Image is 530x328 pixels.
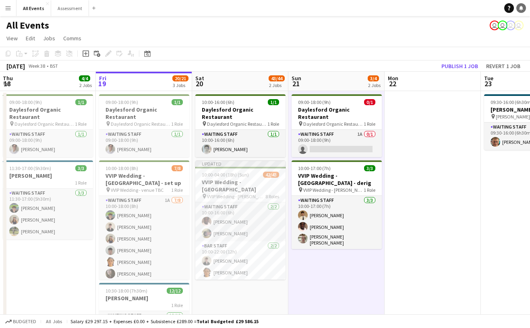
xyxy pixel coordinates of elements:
span: 1/1 [172,99,183,105]
span: 10:00-04:00 (18h) (Sun) [202,172,249,178]
h3: VVIP Wedding - [GEOGRAPHIC_DATA] - set up [99,172,189,187]
span: Week 38 [27,63,47,69]
span: VVIP Wedding - venue TBC [111,187,164,193]
span: VVIP Wedding - [PERSON_NAME][GEOGRAPHIC_DATA][PERSON_NAME] [207,193,265,199]
app-card-role: Waiting Staff3/311:30-17:00 (5h30m)[PERSON_NAME][PERSON_NAME][PERSON_NAME] [3,189,93,239]
div: Updated [195,160,286,167]
span: 18 [2,79,13,88]
h3: Daylesford Organic Restaurant [292,106,382,120]
span: Thu [3,75,13,82]
span: Daylesford Organic Restaurant [111,121,171,127]
app-card-role: Waiting Staff1A0/109:00-18:00 (9h) [292,130,382,157]
h3: Daylesford Organic Restaurant [99,106,189,120]
div: 2 Jobs [269,82,284,88]
button: Assessment [51,0,89,16]
span: 09:00-18:00 (9h) [298,99,331,105]
span: 1 Role [171,121,183,127]
span: 1 Role [364,121,375,127]
div: 3 Jobs [173,82,188,88]
span: 09:00-18:00 (9h) [9,99,42,105]
div: [DATE] [6,62,25,70]
app-card-role: Waiting Staff2/210:00-16:00 (6h)[PERSON_NAME][PERSON_NAME] [195,202,286,241]
app-job-card: 10:00-18:00 (8h)7/8VVIP Wedding - [GEOGRAPHIC_DATA] - set up VVIP Wedding - venue TBC1 RoleWaitin... [99,160,189,280]
span: 1 Role [267,121,279,127]
app-card-role: Bar Staff2/210:00-22:00 (12h)[PERSON_NAME][PERSON_NAME] [195,241,286,280]
app-user-avatar: Nathan Wong [490,21,499,30]
div: 2 Jobs [368,82,381,88]
span: 10:30-18:00 (7h30m) [106,288,147,294]
span: 1 Role [171,187,183,193]
span: Daylesford Organic Restaurant [207,121,267,127]
a: Comms [60,33,85,44]
app-card-role: Waiting Staff3/310:00-17:00 (7h)[PERSON_NAME][PERSON_NAME][PERSON_NAME] [PERSON_NAME] [292,196,382,249]
button: Budgeted [4,317,37,326]
h1: All Events [6,19,49,31]
span: Daylesford Organic Restaurant [14,121,75,127]
span: View [6,35,18,42]
app-user-avatar: Nathan Wong [498,21,507,30]
app-card-role: Waiting Staff1A7/810:00-18:00 (8h)[PERSON_NAME][PERSON_NAME][PERSON_NAME][PERSON_NAME][PERSON_NAM... [99,196,189,305]
h3: Daylesford Organic Restaurant [3,106,93,120]
span: [PERSON_NAME] [496,114,530,120]
span: 43/44 [269,75,285,81]
span: 1/1 [75,99,87,105]
span: 1/1 [268,99,279,105]
span: 8 Roles [265,193,279,199]
app-job-card: 09:00-18:00 (9h)0/1Daylesford Organic Restaurant Daylesford Organic Restaurant1 RoleWaiting Staff... [292,94,382,157]
app-user-avatar: Nathan Wong [506,21,516,30]
h3: VVIP Wedding - [GEOGRAPHIC_DATA] [195,179,286,193]
a: Edit [23,33,38,44]
h3: Daylesford Organic Restaurant [195,106,286,120]
span: 1 Role [75,121,87,127]
app-job-card: 10:00-16:00 (6h)1/1Daylesford Organic Restaurant Daylesford Organic Restaurant1 RoleWaiting Staff... [195,94,286,157]
span: Mon [388,75,398,82]
span: 3/3 [75,165,87,171]
span: 21 [290,79,301,88]
h3: VVIP Wedding - [GEOGRAPHIC_DATA] - derig [292,172,382,187]
span: 22 [387,79,398,88]
span: 1 Role [75,180,87,186]
h3: [PERSON_NAME] [3,172,93,179]
span: Sat [195,75,204,82]
app-job-card: 10:00-17:00 (7h)3/3VVIP Wedding - [GEOGRAPHIC_DATA] - derig VVIP Wedding - [PERSON_NAME][GEOGRAPH... [292,160,382,249]
span: 0/1 [364,99,375,105]
span: All jobs [44,318,64,324]
span: Daylesford Organic Restaurant [303,121,364,127]
span: Budgeted [13,319,36,324]
span: 09:00-18:00 (9h) [106,99,138,105]
span: 23 [483,79,493,88]
span: 11:30-17:00 (5h30m) [9,165,51,171]
span: 1 Role [171,302,183,308]
app-job-card: 09:00-18:00 (9h)1/1Daylesford Organic Restaurant Daylesford Organic Restaurant1 RoleWaiting Staff... [3,94,93,157]
span: 42/43 [263,172,279,178]
app-job-card: 09:00-18:00 (9h)1/1Daylesford Organic Restaurant Daylesford Organic Restaurant1 RoleWaiting Staff... [99,94,189,157]
span: 19 [98,79,106,88]
h3: [PERSON_NAME] [99,295,189,302]
span: 3/3 [364,165,375,171]
app-card-role: Waiting Staff1/109:00-18:00 (9h)[PERSON_NAME] [3,130,93,157]
div: 2 Jobs [79,82,92,88]
app-card-role: Waiting Staff1/110:00-16:00 (6h)[PERSON_NAME] [195,130,286,157]
span: 10:00-17:00 (7h) [298,165,331,171]
span: Total Budgeted £29 586.15 [197,318,259,324]
button: Revert 1 job [483,61,524,71]
span: Jobs [43,35,55,42]
span: Fri [99,75,106,82]
app-job-card: 11:30-17:00 (5h30m)3/3[PERSON_NAME]1 RoleWaiting Staff3/311:30-17:00 (5h30m)[PERSON_NAME][PERSON_... [3,160,93,239]
button: All Events [17,0,51,16]
app-card-role: Waiting Staff1/109:00-18:00 (9h)[PERSON_NAME] [99,130,189,157]
span: Edit [26,35,35,42]
span: Tue [484,75,493,82]
span: Sun [292,75,301,82]
span: 3/4 [368,75,379,81]
span: 10:00-18:00 (8h) [106,165,138,171]
app-job-card: Updated10:00-04:00 (18h) (Sun)42/43VVIP Wedding - [GEOGRAPHIC_DATA] VVIP Wedding - [PERSON_NAME][... [195,160,286,280]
